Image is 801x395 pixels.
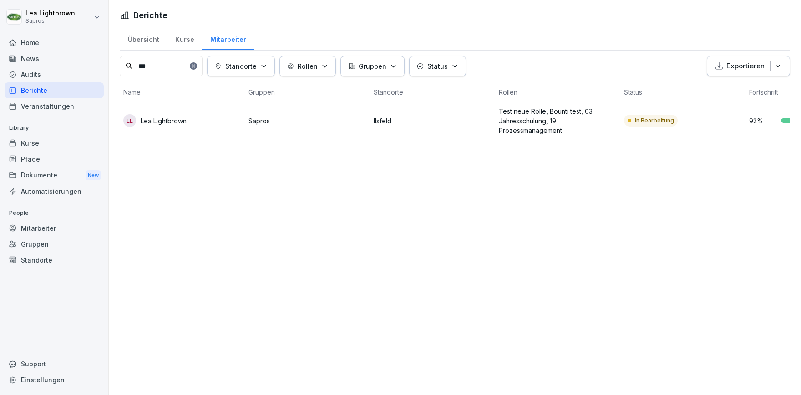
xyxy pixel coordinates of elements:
[374,116,492,126] p: Ilsfeld
[120,84,245,101] th: Name
[141,116,187,126] p: Lea Lightbrown
[202,27,254,50] a: Mitarbeiter
[499,106,617,135] p: Test neue Rolle, Bounti test, 03 Jahresschulung, 19 Prozessmanagement
[5,220,104,236] a: Mitarbeiter
[749,116,776,126] p: 92 %
[5,82,104,98] a: Berichte
[5,356,104,372] div: Support
[5,252,104,268] a: Standorte
[370,84,495,101] th: Standorte
[359,61,386,71] p: Gruppen
[5,236,104,252] a: Gruppen
[25,18,75,24] p: Sapros
[5,121,104,135] p: Library
[409,56,466,76] button: Status
[123,114,136,127] div: LL
[635,116,674,125] p: In Bearbeitung
[5,183,104,199] a: Automatisierungen
[620,84,745,101] th: Status
[5,135,104,151] a: Kurse
[167,27,202,50] a: Kurse
[25,10,75,17] p: Lea Lightbrown
[248,116,366,126] p: Sapros
[133,9,167,21] h1: Berichte
[5,51,104,66] a: News
[207,56,275,76] button: Standorte
[5,35,104,51] a: Home
[5,98,104,114] a: Veranstaltungen
[5,151,104,167] a: Pfade
[5,372,104,388] a: Einstellungen
[245,84,370,101] th: Gruppen
[726,61,765,71] p: Exportieren
[707,56,790,76] button: Exportieren
[120,27,167,50] a: Übersicht
[225,61,257,71] p: Standorte
[5,167,104,184] a: DokumenteNew
[5,206,104,220] p: People
[5,167,104,184] div: Dokumente
[298,61,318,71] p: Rollen
[279,56,336,76] button: Rollen
[5,66,104,82] a: Audits
[427,61,448,71] p: Status
[340,56,405,76] button: Gruppen
[86,170,101,181] div: New
[495,84,620,101] th: Rollen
